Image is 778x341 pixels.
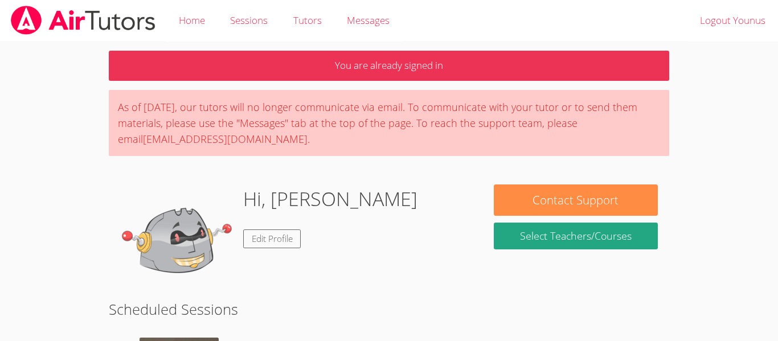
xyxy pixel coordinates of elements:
[243,184,417,213] h1: Hi, [PERSON_NAME]
[243,229,301,248] a: Edit Profile
[109,90,669,156] div: As of [DATE], our tutors will no longer communicate via email. To communicate with your tutor or ...
[109,51,669,81] p: You are already signed in
[494,223,658,249] a: Select Teachers/Courses
[347,14,390,27] span: Messages
[494,184,658,216] button: Contact Support
[109,298,669,320] h2: Scheduled Sessions
[120,184,234,298] img: default.png
[10,6,157,35] img: airtutors_banner-c4298cdbf04f3fff15de1276eac7730deb9818008684d7c2e4769d2f7ddbe033.png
